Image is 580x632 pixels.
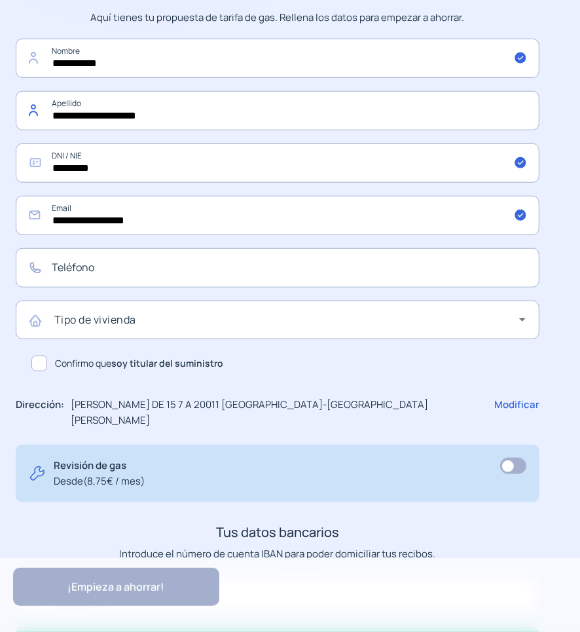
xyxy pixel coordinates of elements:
p: Dirección: [16,397,64,428]
span: Confirmo que [55,356,223,371]
img: tool.svg [29,458,46,489]
p: Aquí tienes tu propuesta de tarifa de gas. Rellena los datos para empezar a ahorrar. [16,10,539,26]
b: soy titular del suministro [111,357,223,369]
mat-label: Tipo de vivienda [54,312,136,327]
span: Desde (8,75€ / mes) [54,474,145,489]
h3: Tus datos bancarios [16,522,539,543]
p: Introduce el número de cuenta IBAN para poder domiciliar tus recibos. [16,546,539,562]
p: [PERSON_NAME] DE 15 7 A 20011 [GEOGRAPHIC_DATA]-[GEOGRAPHIC_DATA][PERSON_NAME] [71,397,488,428]
p: Modificar [494,397,539,428]
p: Revisión de gas [54,458,145,489]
